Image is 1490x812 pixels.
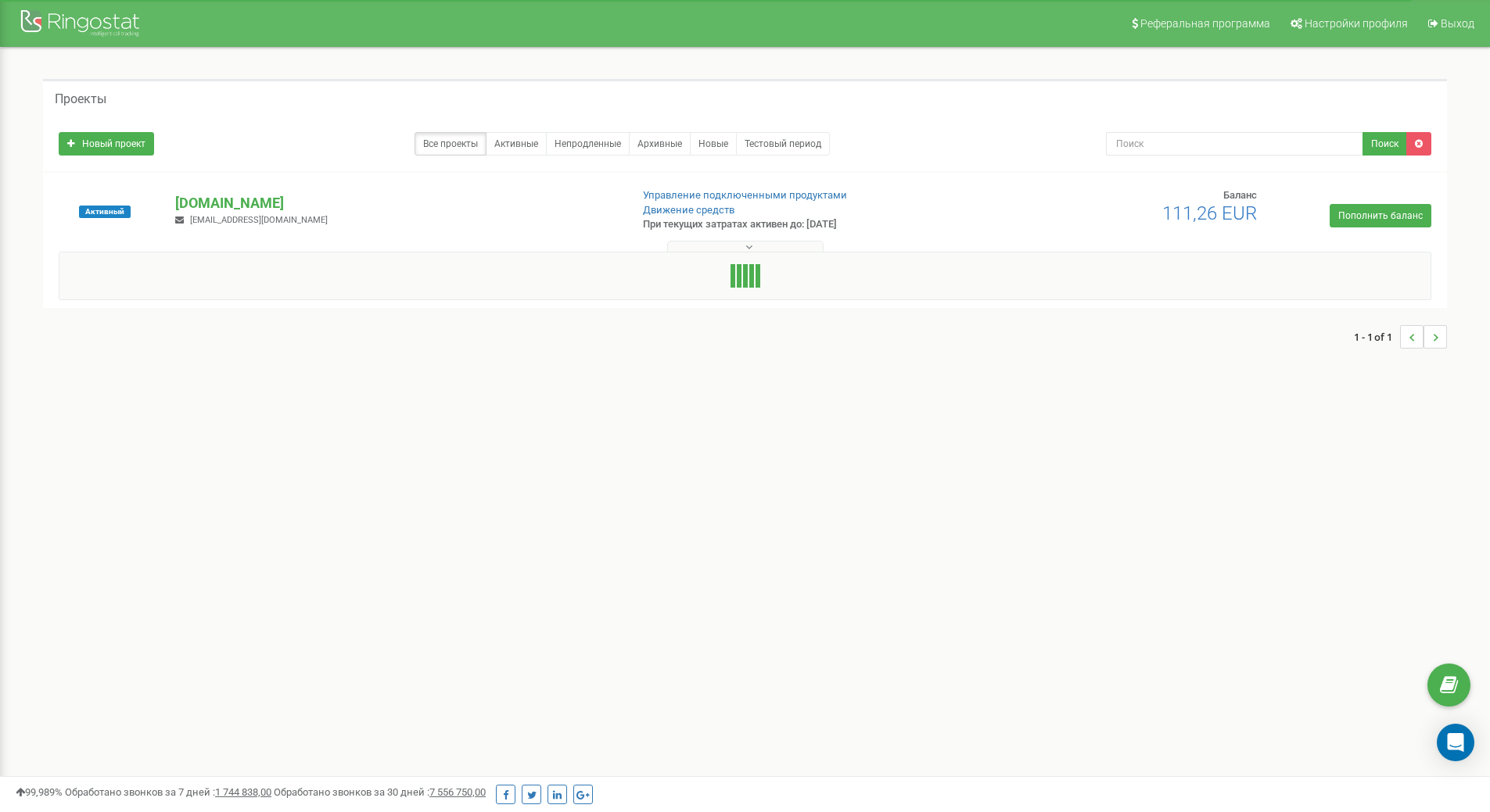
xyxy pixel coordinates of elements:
p: При текущих затратах активен до: [DATE] [643,217,968,232]
a: Активные [486,132,547,156]
span: Обработано звонков за 7 дней : [65,786,271,798]
span: Баланс [1223,189,1257,201]
h5: Проекты [55,92,106,106]
a: Движение средств [643,204,734,216]
p: [DOMAIN_NAME] [175,193,617,213]
span: 111,26 EUR [1162,202,1257,224]
button: Поиск [1363,132,1407,156]
a: Непродленные [546,132,630,156]
a: Тестовый период [736,132,830,156]
a: Архивные [629,132,691,156]
span: 1 - 1 of 1 [1354,325,1400,349]
span: Настройки профиля [1305,17,1408,30]
a: Новый проект [59,132,154,156]
span: Обработано звонков за 30 дней : [274,786,486,798]
span: Активный [79,206,131,218]
u: 1 744 838,00 [215,786,271,798]
span: Реферальная программа [1140,17,1270,30]
div: Open Intercom Messenger [1437,724,1474,761]
a: Новые [690,132,737,156]
span: Выход [1441,17,1474,30]
u: 7 556 750,00 [429,786,486,798]
span: 99,989% [16,786,63,798]
a: Пополнить баланс [1330,204,1431,227]
input: Поиск [1106,132,1363,156]
nav: ... [1354,309,1447,364]
span: [EMAIL_ADDRESS][DOMAIN_NAME] [190,215,328,225]
a: Все проекты [415,132,486,156]
a: Управление подключенными продуктами [643,189,847,201]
